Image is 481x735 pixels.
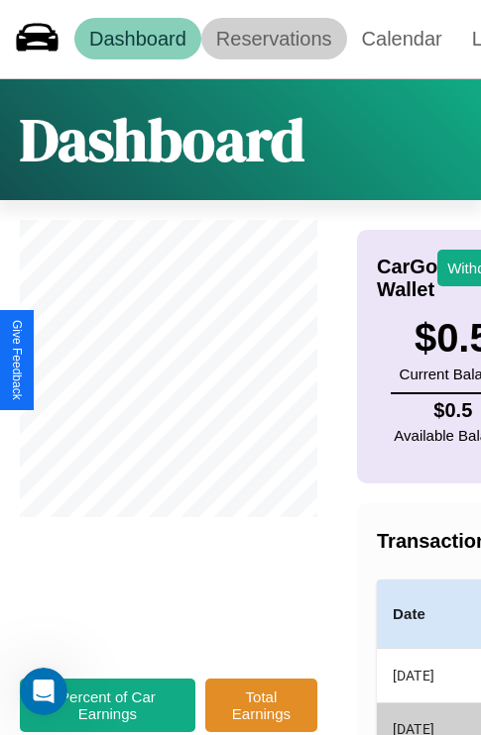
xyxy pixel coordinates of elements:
[347,18,457,59] a: Calendar
[20,668,67,715] iframe: Intercom live chat
[377,649,465,703] th: [DATE]
[393,602,449,626] h4: Date
[74,18,201,59] a: Dashboard
[377,256,437,301] h4: CarGo Wallet
[20,99,304,180] h1: Dashboard
[205,679,317,732] button: Total Earnings
[20,679,195,732] button: Percent of Car Earnings
[201,18,347,59] a: Reservations
[10,320,24,400] div: Give Feedback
